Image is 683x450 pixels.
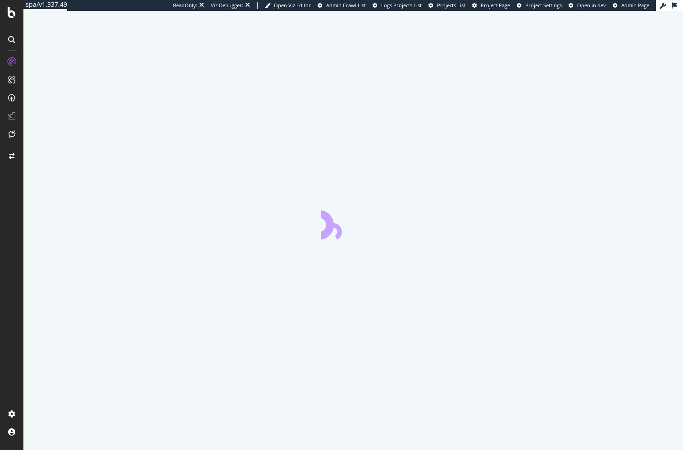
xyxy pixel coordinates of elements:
[381,2,422,9] span: Logs Projects List
[525,2,562,9] span: Project Settings
[569,2,606,9] a: Open in dev
[472,2,510,9] a: Project Page
[437,2,465,9] span: Projects List
[613,2,649,9] a: Admin Page
[517,2,562,9] a: Project Settings
[274,2,311,9] span: Open Viz Editor
[373,2,422,9] a: Logs Projects List
[577,2,606,9] span: Open in dev
[173,2,197,9] div: ReadOnly:
[481,2,510,9] span: Project Page
[621,2,649,9] span: Admin Page
[428,2,465,9] a: Projects List
[265,2,311,9] a: Open Viz Editor
[318,2,366,9] a: Admin Crawl List
[326,2,366,9] span: Admin Crawl List
[321,207,386,239] div: animation
[211,2,243,9] div: Viz Debugger:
